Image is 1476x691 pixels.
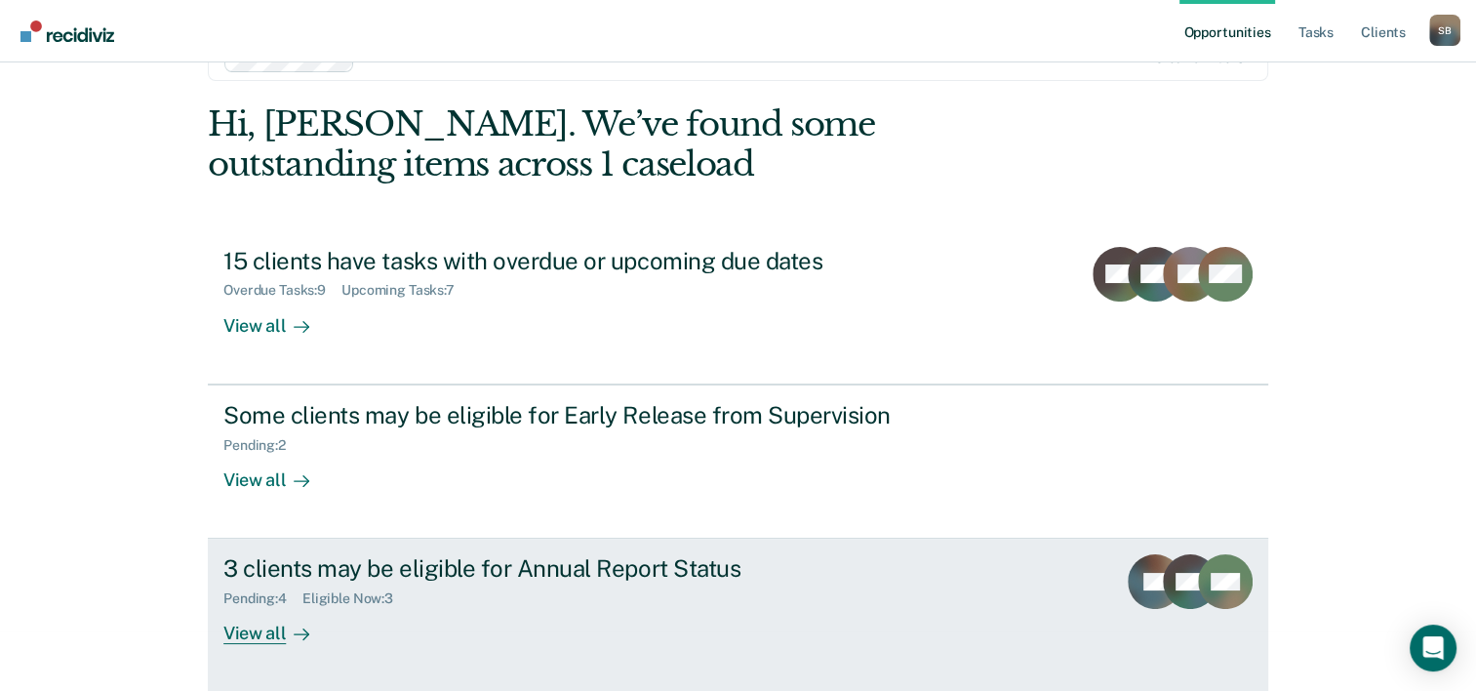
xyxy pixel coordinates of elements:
div: View all [223,607,333,645]
div: Hi, [PERSON_NAME]. We’ve found some outstanding items across 1 caseload [208,104,1056,184]
div: 3 clients may be eligible for Annual Report Status [223,554,908,583]
div: Open Intercom Messenger [1410,625,1456,671]
button: Profile dropdown button [1429,15,1460,46]
img: Recidiviz [20,20,114,42]
div: Pending : 2 [223,437,301,454]
div: S B [1429,15,1460,46]
div: View all [223,453,333,491]
div: Some clients may be eligible for Early Release from Supervision [223,401,908,429]
div: Overdue Tasks : 9 [223,282,341,299]
div: 15 clients have tasks with overdue or upcoming due dates [223,247,908,275]
div: Pending : 4 [223,590,302,607]
div: Upcoming Tasks : 7 [341,282,470,299]
a: 15 clients have tasks with overdue or upcoming due datesOverdue Tasks:9Upcoming Tasks:7View all [208,231,1268,385]
div: Eligible Now : 3 [302,590,409,607]
a: Some clients may be eligible for Early Release from SupervisionPending:2View all [208,385,1268,539]
div: View all [223,299,333,337]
